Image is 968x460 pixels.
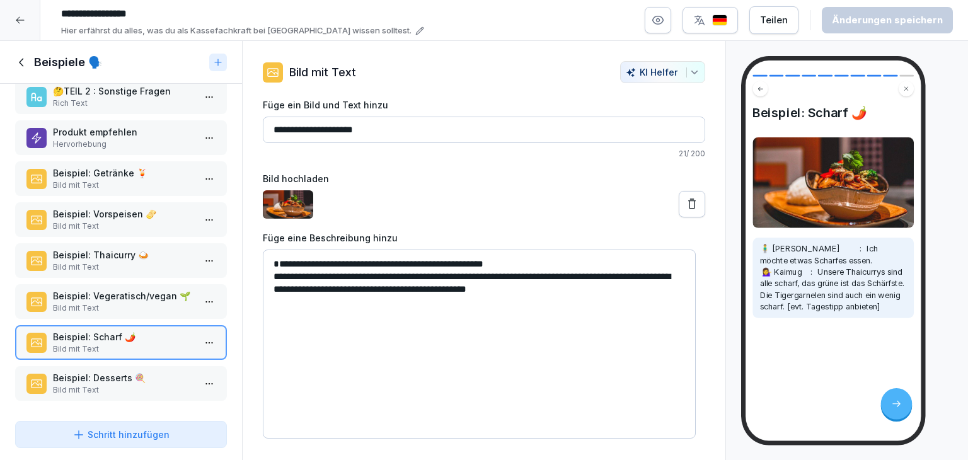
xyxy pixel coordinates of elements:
p: Beispiel: Vegeratisch/vegan 🌱 [53,289,194,302]
div: 🤔TEIL 2 : Sonstige FragenRich Text [15,79,227,114]
p: 🤔TEIL 2 : Sonstige Fragen [53,84,194,98]
div: Beispiel: Desserts 🍭Bild mit Text [15,366,227,401]
div: Schritt hinzufügen [72,428,170,441]
h1: Beispiele 🗣️ [34,55,102,70]
div: Beispiel: Vorspeisen 🫔Bild mit Text [15,202,227,237]
div: KI Helfer [626,67,700,78]
p: Produkt empfehlen [53,125,194,139]
p: Rich Text [53,98,194,109]
p: Beispiel: Getränke 🍹 [53,166,194,180]
label: Bild hochladen [263,172,705,185]
div: Änderungen speichern [832,13,943,27]
p: Hervorhebung [53,139,194,150]
p: Bild mit Text [53,302,194,314]
div: Beispiel: Getränke 🍹Bild mit Text [15,161,227,196]
button: Teilen [749,6,798,34]
label: Füge eine Beschreibung hinzu [263,231,705,244]
div: Beispiel: Vegeratisch/vegan 🌱Bild mit Text [15,284,227,319]
div: Produkt empfehlenHervorhebung [15,120,227,155]
p: Bild mit Text [53,262,194,273]
h4: Beispiel: Scharf 🌶️ [752,105,914,120]
div: Teilen [760,13,788,27]
img: de.svg [712,14,727,26]
p: Bild mit Text [53,384,194,396]
p: Beispiel: Thaicurry 🍛 [53,248,194,262]
div: Beispiel: Scharf 🌶️Bild mit Text [15,325,227,360]
button: Änderungen speichern [822,7,953,33]
p: Beispiel: Scharf 🌶️ [53,330,194,343]
p: Beispiel: Desserts 🍭 [53,371,194,384]
button: KI Helfer [620,61,705,83]
img: cljvlohas000f3b713k8jxqt6.jpg [263,190,313,219]
img: Bild und Text Vorschau [752,137,914,227]
button: Schritt hinzufügen [15,421,227,448]
p: Bild mit Text [289,64,356,81]
p: Beispiel: Vorspeisen 🫔 [53,207,194,221]
div: Beispiel: Thaicurry 🍛Bild mit Text [15,243,227,278]
label: Füge ein Bild und Text hinzu [263,98,705,112]
p: 21 / 200 [263,148,705,159]
p: Bild mit Text [53,180,194,191]
p: Hier erfährst du alles, was du als Kassefachkraft bei [GEOGRAPHIC_DATA] wissen solltest. [61,25,412,37]
p: 🧍‍♂️ [PERSON_NAME] : Ich möchte etwas Scharfes essen. 💁‍♀️ Kaimug : Unsere Thaicurrys sind alle s... [760,243,907,312]
p: Bild mit Text [53,343,194,355]
p: Bild mit Text [53,221,194,232]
